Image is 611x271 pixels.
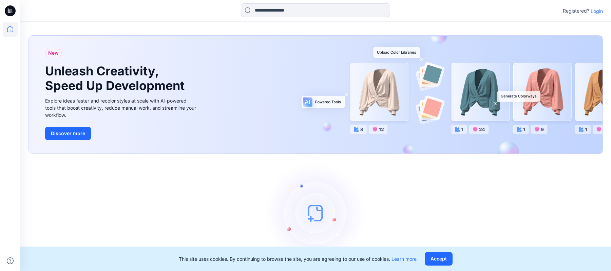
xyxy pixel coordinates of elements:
p: Registered? [563,7,589,15]
h1: Unleash Creativity, Speed Up Development [45,64,188,93]
span: New [48,49,59,57]
img: empty-state-image.svg [265,162,367,264]
a: Discover more [45,127,198,140]
p: This site uses cookies. By continuing to browse the site, you are agreeing to our use of cookies. [179,255,417,263]
button: Accept [425,252,453,266]
a: Learn more [392,256,417,262]
p: Login [591,7,603,15]
div: Explore ideas faster and recolor styles at scale with AI-powered tools that boost creativity, red... [45,97,198,119]
button: Discover more [45,127,91,140]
